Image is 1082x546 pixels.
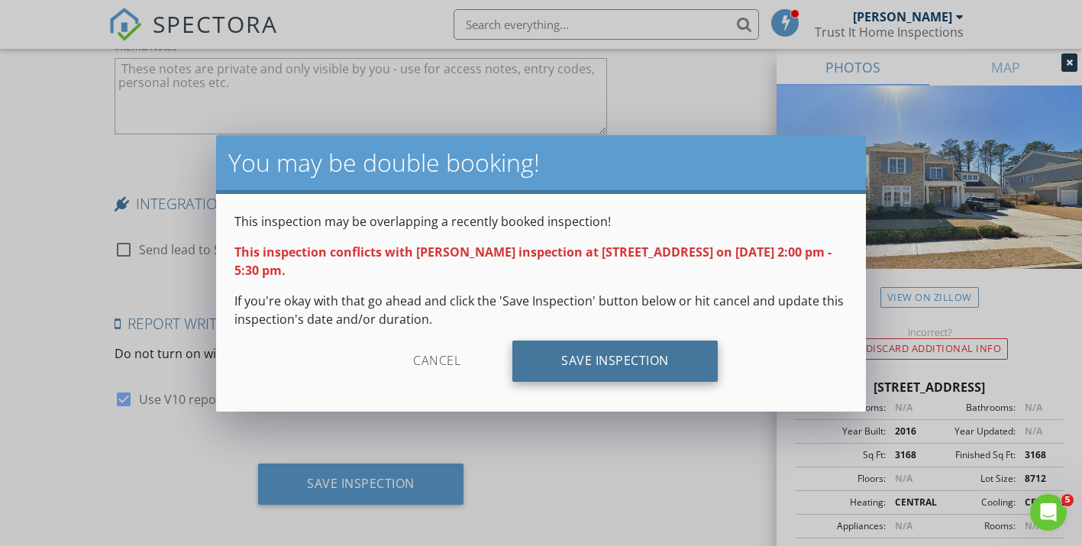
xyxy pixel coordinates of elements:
p: This inspection may be overlapping a recently booked inspection! [234,212,847,231]
h2: You may be double booking! [228,147,853,178]
div: Cancel [364,341,509,382]
span: 5 [1061,494,1074,506]
p: If you're okay with that go ahead and click the 'Save Inspection' button below or hit cancel and ... [234,292,847,328]
div: Save Inspection [512,341,718,382]
strong: This inspection conflicts with [PERSON_NAME] inspection at [STREET_ADDRESS] on [DATE] 2:00 pm - 5... [234,244,832,279]
iframe: Intercom live chat [1030,494,1067,531]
